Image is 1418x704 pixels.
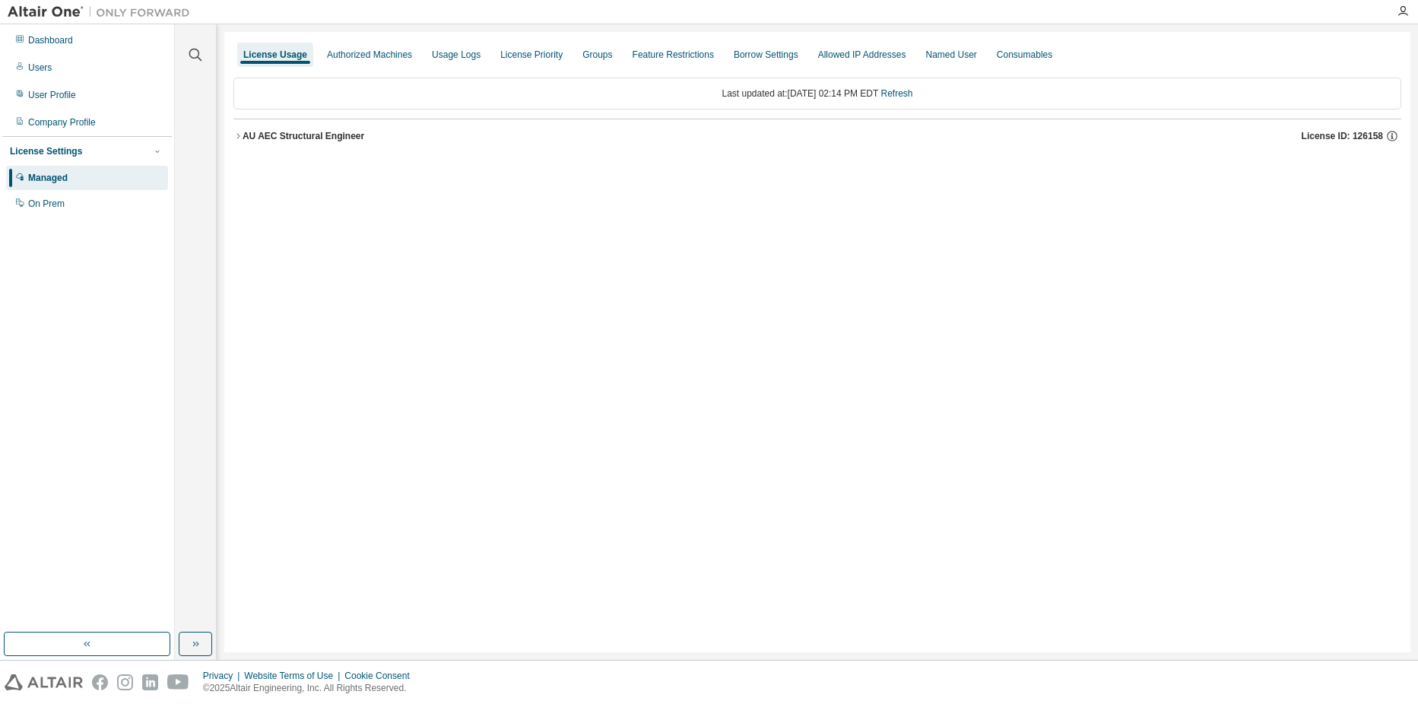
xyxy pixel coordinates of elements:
div: License Priority [500,49,563,61]
p: © 2025 Altair Engineering, Inc. All Rights Reserved. [203,682,419,695]
img: facebook.svg [92,674,108,690]
button: AU AEC Structural EngineerLicense ID: 126158 [233,119,1401,153]
div: User Profile [28,89,76,101]
div: Cookie Consent [344,670,418,682]
div: Usage Logs [432,49,481,61]
img: youtube.svg [167,674,189,690]
div: AU AEC Structural Engineer [243,130,364,142]
div: Managed [28,172,68,184]
img: altair_logo.svg [5,674,83,690]
img: instagram.svg [117,674,133,690]
div: Users [28,62,52,74]
div: Website Terms of Use [244,670,344,682]
span: License ID: 126158 [1302,130,1383,142]
img: Altair One [8,5,198,20]
div: Feature Restrictions [633,49,714,61]
div: Borrow Settings [734,49,798,61]
div: Named User [925,49,976,61]
div: Company Profile [28,116,96,128]
div: Privacy [203,670,244,682]
div: Dashboard [28,34,73,46]
div: Allowed IP Addresses [818,49,906,61]
div: Consumables [997,49,1052,61]
div: Last updated at: [DATE] 02:14 PM EDT [233,78,1401,109]
div: Authorized Machines [327,49,412,61]
div: License Usage [243,49,307,61]
div: Groups [582,49,612,61]
a: Refresh [881,88,913,99]
img: linkedin.svg [142,674,158,690]
div: License Settings [10,145,82,157]
div: On Prem [28,198,65,210]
